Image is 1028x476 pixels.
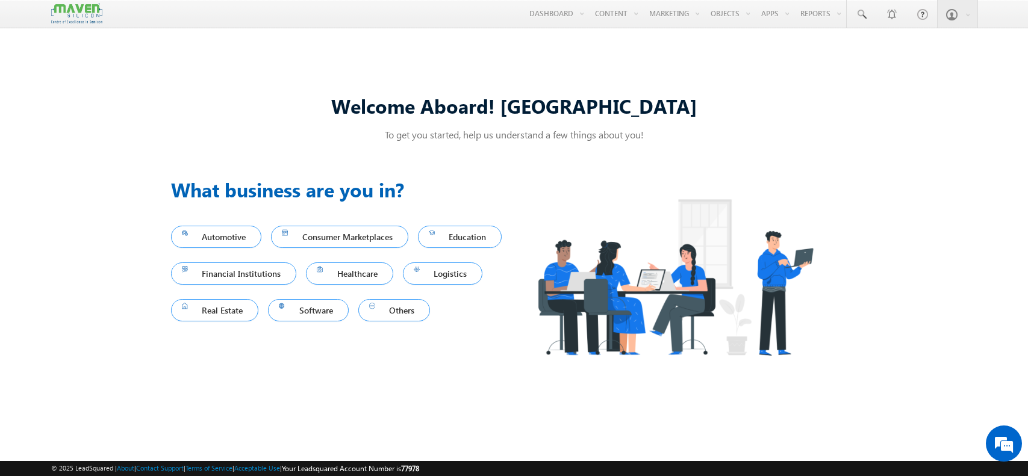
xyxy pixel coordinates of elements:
[117,464,134,472] a: About
[234,464,280,472] a: Acceptable Use
[171,175,514,204] h3: What business are you in?
[182,229,251,245] span: Automotive
[429,229,491,245] span: Education
[401,464,419,473] span: 77978
[182,265,286,282] span: Financial Institutions
[136,464,184,472] a: Contact Support
[282,464,419,473] span: Your Leadsquared Account Number is
[317,265,382,282] span: Healthcare
[514,175,836,379] img: Industry.png
[171,128,858,141] p: To get you started, help us understand a few things about you!
[185,464,232,472] a: Terms of Service
[51,3,102,24] img: Custom Logo
[369,302,420,318] span: Others
[414,265,472,282] span: Logistics
[171,93,858,119] div: Welcome Aboard! [GEOGRAPHIC_DATA]
[282,229,397,245] span: Consumer Marketplaces
[51,463,419,474] span: © 2025 LeadSquared | | | | |
[279,302,338,318] span: Software
[182,302,248,318] span: Real Estate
